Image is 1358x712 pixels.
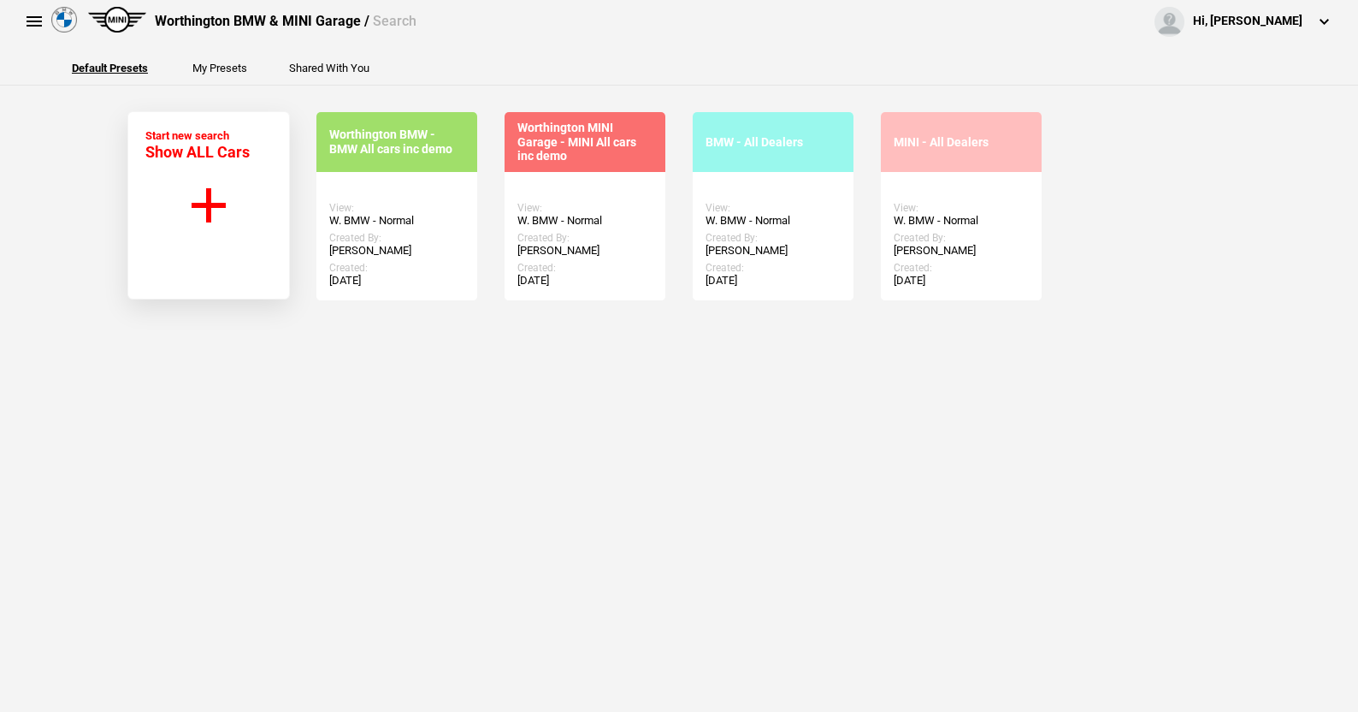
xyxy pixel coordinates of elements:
[894,232,1029,244] div: Created By:
[329,232,464,244] div: Created By:
[894,244,1029,258] div: [PERSON_NAME]
[72,62,148,74] button: Default Presets
[517,274,652,288] div: [DATE]
[289,62,369,74] button: Shared With You
[894,202,1029,214] div: View:
[894,214,1029,228] div: W. BMW - Normal
[706,244,841,258] div: [PERSON_NAME]
[329,274,464,288] div: [DATE]
[329,202,464,214] div: View:
[1193,13,1302,30] div: Hi, [PERSON_NAME]
[88,7,146,33] img: mini.png
[517,121,652,163] div: Worthington MINI Garage - MINI All cars inc demo
[373,13,416,29] span: Search
[894,274,1029,288] div: [DATE]
[706,262,841,274] div: Created:
[192,62,247,74] button: My Presets
[329,244,464,258] div: [PERSON_NAME]
[517,214,652,228] div: W. BMW - Normal
[155,12,416,31] div: Worthington BMW & MINI Garage /
[127,111,290,300] button: Start new search Show ALL Cars
[894,262,1029,274] div: Created:
[706,214,841,228] div: W. BMW - Normal
[706,274,841,288] div: [DATE]
[517,202,652,214] div: View:
[51,7,77,33] img: bmw.png
[706,232,841,244] div: Created By:
[706,135,841,150] div: BMW - All Dealers
[329,214,464,228] div: W. BMW - Normal
[517,232,652,244] div: Created By:
[145,143,250,161] span: Show ALL Cars
[706,202,841,214] div: View:
[894,135,1029,150] div: MINI - All Dealers
[517,244,652,258] div: [PERSON_NAME]
[145,129,250,161] div: Start new search
[329,262,464,274] div: Created:
[517,262,652,274] div: Created:
[329,128,464,157] div: Worthington BMW - BMW All cars inc demo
